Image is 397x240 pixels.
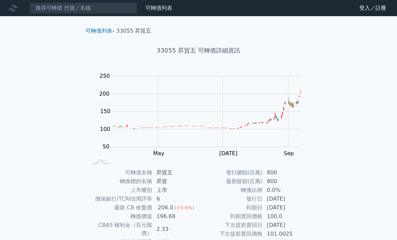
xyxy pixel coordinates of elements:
[263,195,309,203] td: [DATE]
[354,3,392,13] a: 登入／註冊
[85,28,112,34] a: 可轉債列表
[88,177,152,186] td: 轉換標的名稱
[263,177,309,186] td: 800
[199,168,263,177] td: 發行總額(百萬)
[199,203,263,212] td: 到期日
[152,186,199,195] td: 上市
[263,203,309,212] td: [DATE]
[100,108,111,114] tspan: 150
[199,212,263,221] td: 到期賣回價格
[145,5,172,11] a: 可轉債列表
[284,150,294,157] tspan: Sep
[152,212,199,221] td: 196.68
[152,221,199,238] td: 2.33
[263,221,309,230] td: [DATE]
[267,231,292,237] a: 101.0025
[152,195,199,203] td: 6
[199,230,263,238] td: 下次提前賣回價格
[85,27,114,35] li: ›
[88,186,152,195] td: 上市櫃別
[263,212,309,221] td: 100.0
[88,221,152,238] td: CBAS 權利金（百元報價）
[96,73,311,170] g: Chart
[219,150,238,157] tspan: [DATE]
[263,168,309,177] td: 800
[88,212,152,221] td: 轉換價值
[156,204,175,212] div: 206.0
[100,126,110,132] tspan: 100
[88,203,152,212] td: 最新 CB 收盤價
[88,195,152,203] td: 擔保銀行/TCRI信用評等
[175,205,194,210] span: (+5.6%)
[199,177,263,186] td: 最新餘額(百萬)
[152,177,199,186] td: 昇貿
[88,168,152,177] td: 可轉債名稱
[152,168,199,177] td: 昇貿五
[80,46,317,55] h1: 33055 昇貿五 可轉債詳細資訊
[103,143,109,150] tspan: 50
[100,73,110,79] tspan: 250
[199,195,263,203] td: 發行日
[153,150,164,157] tspan: May
[116,27,151,35] li: 33055 昇貿五
[199,186,263,195] td: 轉換比例
[30,2,137,14] input: 搜尋可轉債 代號／名稱
[263,186,309,195] td: 0.0%
[199,221,263,230] td: 下次提前賣回日
[99,91,110,97] tspan: 200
